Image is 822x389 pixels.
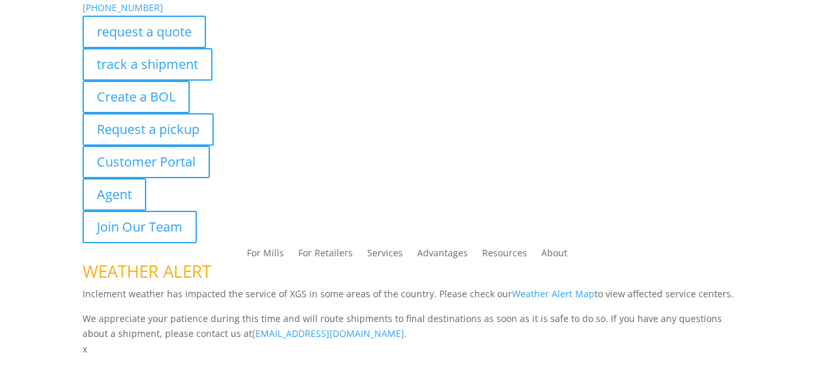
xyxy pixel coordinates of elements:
[83,211,197,243] a: Join Our Team
[83,1,163,14] a: [PHONE_NUMBER]
[512,288,595,300] a: Weather Alert Map
[83,286,740,311] p: Inclement weather has impacted the service of XGS in some areas of the country. Please check our ...
[83,178,146,211] a: Agent
[83,260,211,283] span: WEATHER ALERT
[83,48,212,81] a: track a shipment
[252,327,404,340] a: [EMAIL_ADDRESS][DOMAIN_NAME]
[83,113,214,146] a: Request a pickup
[83,311,740,342] p: We appreciate your patience during this time and will route shipments to final destinations as so...
[83,16,206,48] a: request a quote
[417,248,468,263] a: Advantages
[482,248,527,263] a: Resources
[298,248,353,263] a: For Retailers
[83,146,210,178] a: Customer Portal
[541,248,567,263] a: About
[367,248,403,263] a: Services
[247,248,284,263] a: For Mills
[83,81,190,113] a: Create a BOL
[83,342,740,357] p: x
[83,357,740,383] h1: Request a Quote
